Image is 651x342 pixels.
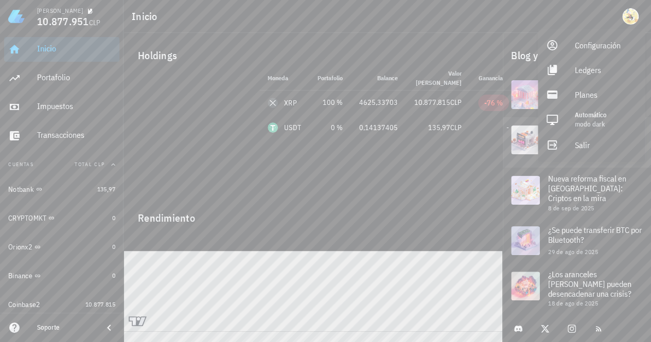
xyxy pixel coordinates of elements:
a: Orionx2 0 [4,235,119,259]
div: Inicio [37,44,115,53]
div: Soporte [37,323,95,332]
span: 18 de ago de 2025 [548,299,598,307]
a: Portafolio [4,66,119,91]
span: Ganancia [479,74,509,82]
div: avatar [622,8,639,25]
a: Coinbase2 10.877.815 [4,292,119,317]
span: 10.877.815 [85,300,115,308]
div: 0 % [318,122,343,133]
a: ¿Los aranceles [PERSON_NAME] pueden desencadenar una crisis? 18 de ago de 2025 [503,263,651,314]
div: Automático [575,111,637,119]
th: Valor [PERSON_NAME] [406,66,470,91]
div: USDT-icon [268,122,278,133]
a: Notbank 135,97 [4,177,119,202]
a: Inicio [4,37,119,62]
span: CLP [89,18,101,27]
div: Salir [575,135,637,155]
div: Holdings [130,39,497,72]
th: Moneda [259,66,309,91]
span: 8 de sep de 2025 [548,204,594,212]
div: Transacciones [37,130,115,140]
span: CLP [450,98,462,107]
a: Transacciones [4,123,119,148]
th: Balance [351,66,406,91]
div: XRP [284,98,297,108]
button: CuentasTotal CLP [4,152,119,177]
div: Orionx2 [8,243,32,251]
div: 4625,33703 [359,97,398,108]
div: Rendimiento [130,202,497,226]
h1: Inicio [132,8,162,25]
div: Planes [575,84,637,105]
div: 0,14137405 [359,122,398,133]
a: Charting by TradingView [129,316,147,326]
div: XRP-icon [268,98,278,108]
div: Coinbase2 [8,300,40,309]
span: 135,97 [428,123,450,132]
span: Nueva reforma fiscal en [GEOGRAPHIC_DATA]: Criptos en la mira [548,173,626,203]
span: 10.877.951 [37,14,89,28]
div: Binance [8,272,32,280]
span: modo Dark [575,120,605,129]
span: 10.877.815 [414,98,450,107]
div: 100 % [318,97,343,108]
div: Configuración [575,35,637,56]
a: ¿Se puede transferir BTC por Bluetooth? 29 de ago de 2025 [503,218,651,263]
span: ¿Se puede transferir BTC por Bluetooth? [548,225,642,245]
div: Impuestos [37,101,115,111]
a: Nueva reforma fiscal en [GEOGRAPHIC_DATA]: Criptos en la mira 8 de sep de 2025 [503,168,651,218]
span: 29 de ago de 2025 [548,248,598,256]
span: CLP [450,123,462,132]
div: Ledgers [575,60,637,80]
th: Portafolio [309,66,351,91]
div: USDT [284,122,301,133]
img: LedgiFi [8,8,25,25]
a: Impuestos [4,95,119,119]
span: Total CLP [75,161,105,168]
div: [PERSON_NAME] [37,7,83,15]
div: Portafolio [37,73,115,82]
span: 135,97 [97,185,115,193]
a: CRYPTOMKT 0 [4,206,119,230]
div: -76 % [484,98,503,108]
a: Binance 0 [4,263,119,288]
div: CRYPTOMKT [8,214,46,223]
span: 0 [112,243,115,250]
span: 0 [112,214,115,222]
span: 0 [112,272,115,279]
span: ¿Los aranceles [PERSON_NAME] pueden desencadenar una crisis? [548,269,631,299]
div: Notbank [8,185,34,194]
